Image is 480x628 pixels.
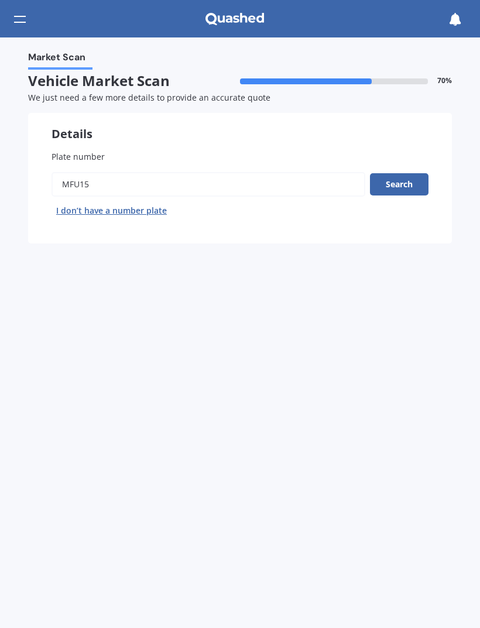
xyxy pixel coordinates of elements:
[28,73,240,90] span: Vehicle Market Scan
[52,151,105,162] span: Plate number
[28,52,85,67] span: Market Scan
[370,173,428,195] button: Search
[52,172,365,197] input: Enter plate number
[52,201,172,220] button: I don’t have a number plate
[28,92,270,103] span: We just need a few more details to provide an accurate quote
[437,77,452,85] span: 70 %
[28,113,452,141] div: Details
